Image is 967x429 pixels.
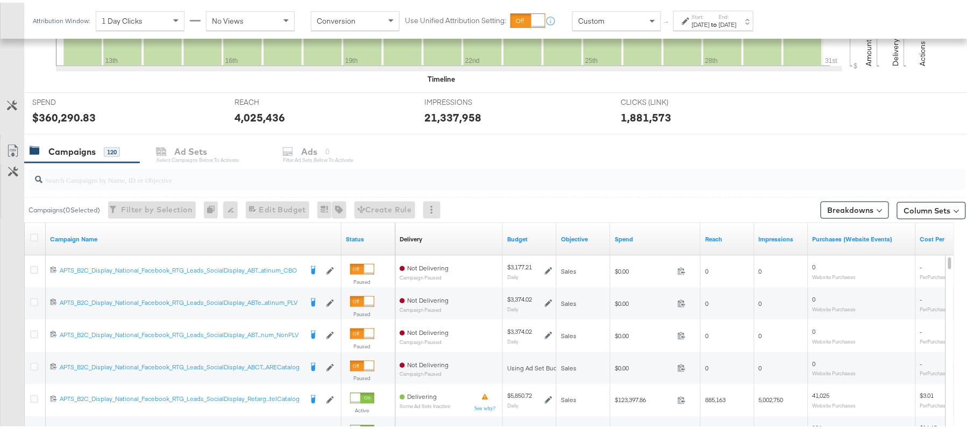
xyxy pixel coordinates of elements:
label: Paused [350,276,374,283]
sub: Campaign Paused [400,337,449,342]
text: Amount (USD) [864,16,874,63]
div: APTS_B2C_Display_National_Facebook_RTG_Leads_SocialDisplay_ABT...num_NonPLV [60,328,302,337]
span: Conversion [317,13,355,23]
span: $0.00 [615,329,673,337]
span: SPEND [32,95,113,105]
sub: Per Purchase [920,271,949,277]
div: Attribution Window: [32,15,90,22]
span: IMPRESSIONS [424,95,505,105]
strong: to [710,18,719,26]
label: Start: [692,11,710,18]
span: 0 [813,325,816,333]
a: APTS_B2C_Display_National_Facebook_RTG_Leads_SocialDisplay_Retarg...telCatalog [60,392,302,403]
span: $0.00 [615,264,673,273]
label: End: [719,11,737,18]
span: - [920,357,922,365]
label: Paused [350,373,374,380]
span: CLICKS (LINK) [621,95,701,105]
a: The maximum amount you're willing to spend on your ads, on average each day or over the lifetime ... [507,232,552,241]
div: APTS_B2C_Display_National_Facebook_RTG_Leads_SocialDisplay_ABCT...ARECatalog [60,360,302,369]
div: $3,374.02 [507,292,532,301]
span: Not Delivering [407,261,449,269]
span: 0 [759,329,762,337]
text: Actions [918,38,928,63]
label: Paused [350,308,374,315]
span: Sales [561,394,577,402]
span: 0 [705,264,708,273]
a: APTS_B2C_Display_National_Facebook_RTG_Leads_SocialDisplay_ABCT...ARECatalog [60,360,302,371]
span: - [920,292,922,301]
div: $3,374.02 [507,325,532,333]
span: 0 [813,357,816,365]
div: APTS_B2C_Display_National_Facebook_RTG_Leads_SocialDisplay_ABTe...atinum_PLV [60,296,302,304]
sub: Per Purchase [920,400,949,406]
a: APTS_B2C_Display_National_Facebook_RTG_Leads_SocialDisplay_ABTe...atinum_PLV [60,296,302,306]
sub: Daily [507,400,518,406]
span: 0 [705,297,708,305]
sub: Daily [507,335,518,342]
span: 0 [813,292,816,301]
span: Sales [561,264,577,273]
span: Sales [561,361,577,369]
div: Timeline [428,71,455,82]
div: 21,337,958 [424,107,481,123]
span: 41,025 [813,389,830,397]
div: Using Ad Set Budget [507,361,567,370]
span: 0 [759,361,762,369]
sub: Daily [507,271,518,277]
div: APTS_B2C_Display_National_Facebook_RTG_Leads_SocialDisplay_ABT...atinum_CBO [60,263,302,272]
sub: Website Purchases [813,335,856,342]
span: - [920,325,922,333]
a: Your campaign's objective. [561,232,606,241]
sub: Website Purchases [813,368,856,374]
span: - [920,260,922,268]
span: $0.00 [615,361,673,369]
div: 0 [204,199,223,216]
sub: Campaign Paused [400,272,449,278]
div: 120 [104,145,120,154]
span: 0 [813,260,816,268]
span: Not Delivering [407,326,449,334]
span: Custom [578,13,605,23]
span: $3.01 [920,389,934,397]
a: APTS_B2C_Display_National_Facebook_RTG_Leads_SocialDisplay_ABT...atinum_CBO [60,263,302,274]
input: Search Campaigns by Name, ID or Objective [42,162,880,183]
a: Reflects the ability of your Ad Campaign to achieve delivery based on ad states, schedule and bud... [400,232,422,241]
span: No Views [212,13,244,23]
span: Not Delivering [407,358,449,366]
sub: Website Purchases [813,271,856,277]
a: The number of people your ad was served to. [705,232,750,241]
a: The total amount spent to date. [615,232,696,241]
span: 5,002,750 [759,394,784,402]
button: Breakdowns [821,199,889,216]
div: [DATE] [692,18,710,26]
div: $360,290.83 [32,107,96,123]
a: The number of times a purchase was made tracked by your Custom Audience pixel on your website aft... [813,232,912,241]
div: APTS_B2C_Display_National_Facebook_RTG_Leads_SocialDisplay_Retarg...telCatalog [60,392,302,401]
sub: Some Ad Sets Inactive [400,401,450,407]
span: Sales [561,297,577,305]
a: Your campaign name. [50,232,337,241]
button: Column Sets [897,199,966,217]
div: Campaigns [48,143,96,155]
sub: Per Purchase [920,368,949,374]
div: $3,177.21 [507,260,532,269]
a: APTS_B2C_Display_National_Facebook_RTG_Leads_SocialDisplay_ABT...num_NonPLV [60,328,302,339]
a: The number of times your ad was served. On mobile apps an ad is counted as served the first time ... [759,232,804,241]
label: Use Unified Attribution Setting: [405,13,506,23]
span: Not Delivering [407,294,449,302]
span: 885,163 [705,394,726,402]
sub: Website Purchases [813,303,856,310]
span: Sales [561,329,577,337]
span: ↑ [662,18,672,22]
text: Delivery [891,36,901,63]
span: REACH [235,95,316,105]
span: 0 [759,297,762,305]
label: Active [350,405,374,412]
span: 0 [759,264,762,273]
div: 1,881,573 [621,107,671,123]
div: [DATE] [719,18,737,26]
span: 1 Day Clicks [102,13,143,23]
sub: Campaign Paused [400,304,449,310]
span: $123,397.86 [615,394,673,402]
